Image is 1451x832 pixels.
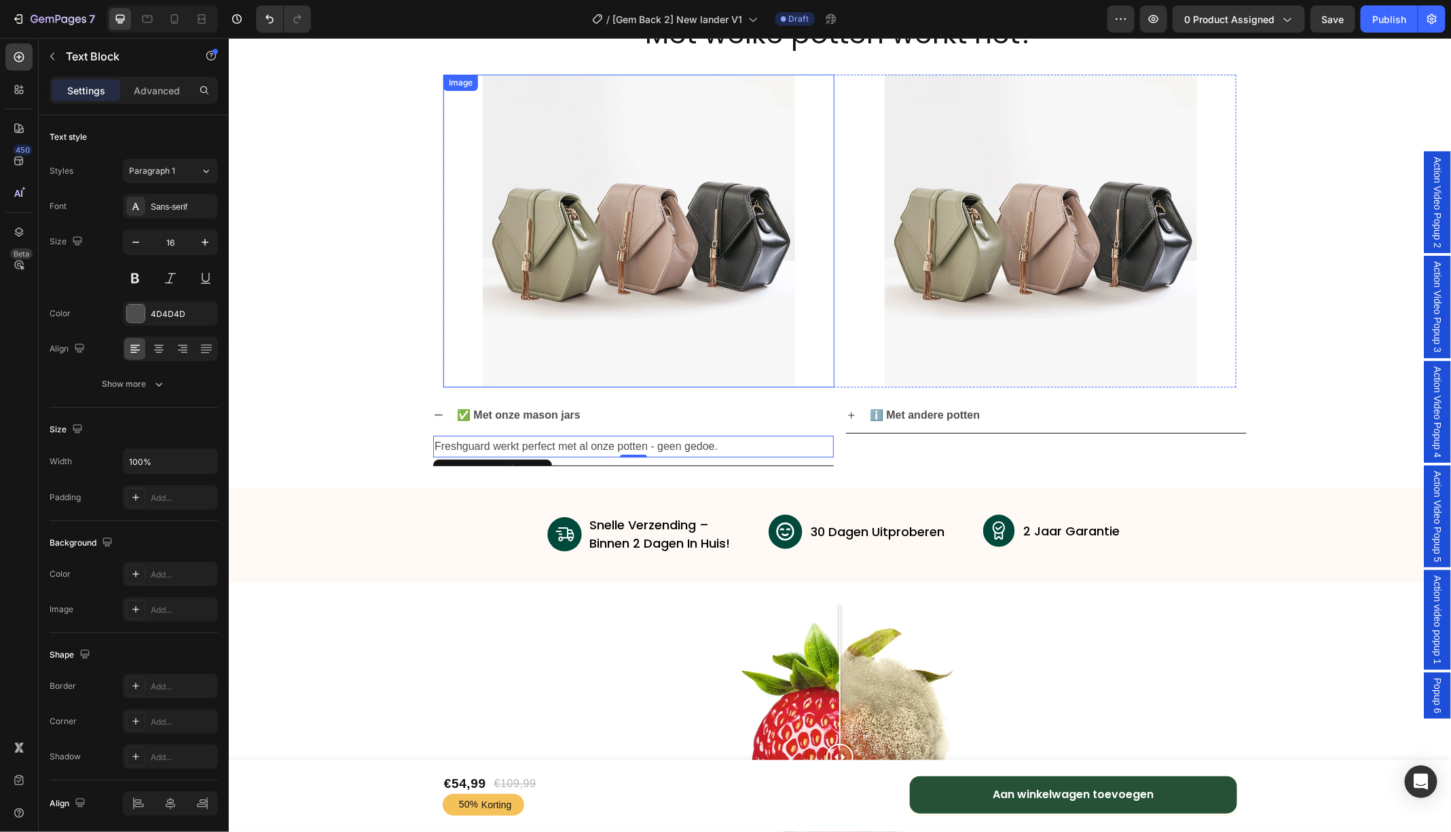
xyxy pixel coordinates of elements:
[50,603,73,616] div: Image
[228,371,352,383] strong: ✅ Met onze mason jars
[1202,119,1215,210] span: Action Video Popup 2
[226,366,354,390] div: Rich Text Editor. Editing area: main
[151,681,215,693] div: Add...
[1310,5,1355,33] button: Save
[221,426,268,438] div: Text Block
[613,12,743,26] span: [Gem Back 2] New lander V1
[50,131,87,143] div: Text style
[151,308,215,320] div: 4D4D4D
[540,476,574,511] img: gempages_520044515554231245-8c65e446-c6ab-47fe-a845-1601077e3127.svg
[50,795,88,813] div: Align
[607,12,610,26] span: /
[10,248,33,259] div: Beta
[254,37,567,349] img: image_demo.jpg
[1322,14,1344,25] span: Save
[641,371,751,383] strong: ℹ️ Met andere potten
[50,751,81,763] div: Shadow
[214,736,259,756] div: €54,99
[89,11,95,27] p: 7
[50,372,218,396] button: Show more
[50,534,115,552] div: Background
[124,449,217,474] input: Auto
[50,455,72,468] div: Width
[5,5,101,33] button: 7
[50,200,67,212] div: Font
[151,604,215,616] div: Add...
[229,759,251,774] div: 50%
[50,568,71,580] div: Color
[1202,223,1215,314] span: Action Video Popup 3
[764,749,925,765] div: Aan winkelwagen toevoegen
[134,83,180,98] p: Advanced
[361,496,511,514] p: binnen 2 dagen in huis!
[1372,12,1406,26] div: Publish
[1361,5,1418,33] button: Publish
[103,377,166,391] div: Show more
[50,715,77,727] div: Corner
[50,307,71,320] div: Color
[206,399,604,419] p: Freshguard werkt perfect met al onze potten - geen gedoe.
[256,5,311,33] div: Undo/Redo
[151,492,215,504] div: Add...
[656,37,969,349] img: image_demo.jpg
[1202,328,1215,419] span: Action Video Popup 4
[50,491,81,504] div: Padding
[251,759,284,775] div: Korting
[1202,640,1215,675] span: Popup 6
[50,165,73,177] div: Styles
[1184,12,1274,26] span: 0 product assigned
[204,398,605,420] div: Rich Text Editor. Editing area: main
[1405,765,1437,798] div: Open Intercom Messenger
[151,751,215,763] div: Add...
[67,83,105,98] p: Settings
[1202,433,1215,524] span: Action Video Popup 5
[123,159,218,183] button: Paragraph 1
[151,201,215,213] div: Sans-serif
[50,421,86,439] div: Size
[794,484,902,502] p: 2 jaar garantie
[66,48,181,64] p: Text Block
[361,478,511,496] p: snelle verzending –
[754,476,787,509] img: gempages_520044515554231245-02da08da-0726-4ab1-90e9-ae2bcbfd32bf.svg
[264,738,309,755] div: €109,99
[50,680,76,692] div: Border
[129,165,175,177] span: Paragraph 1
[582,485,725,503] p: 30 dagen uitproberen
[789,13,809,25] span: Draft
[50,646,93,664] div: Shape
[217,39,246,51] div: Image
[318,479,353,514] img: gempages_520044515554231245-c1a48699-d085-4770-a290-dc041f055f46.svg
[50,340,88,358] div: Align
[13,145,33,155] div: 450
[1173,5,1305,33] button: 0 product assigned
[151,716,215,728] div: Add...
[229,38,1451,832] iframe: Design area
[50,233,86,251] div: Size
[151,569,215,581] div: Add...
[1202,537,1215,626] span: Action video popup 1
[639,366,753,390] div: Rich Text Editor. Editing area: main
[681,738,1009,776] button: Aan winkelwagen toevoegen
